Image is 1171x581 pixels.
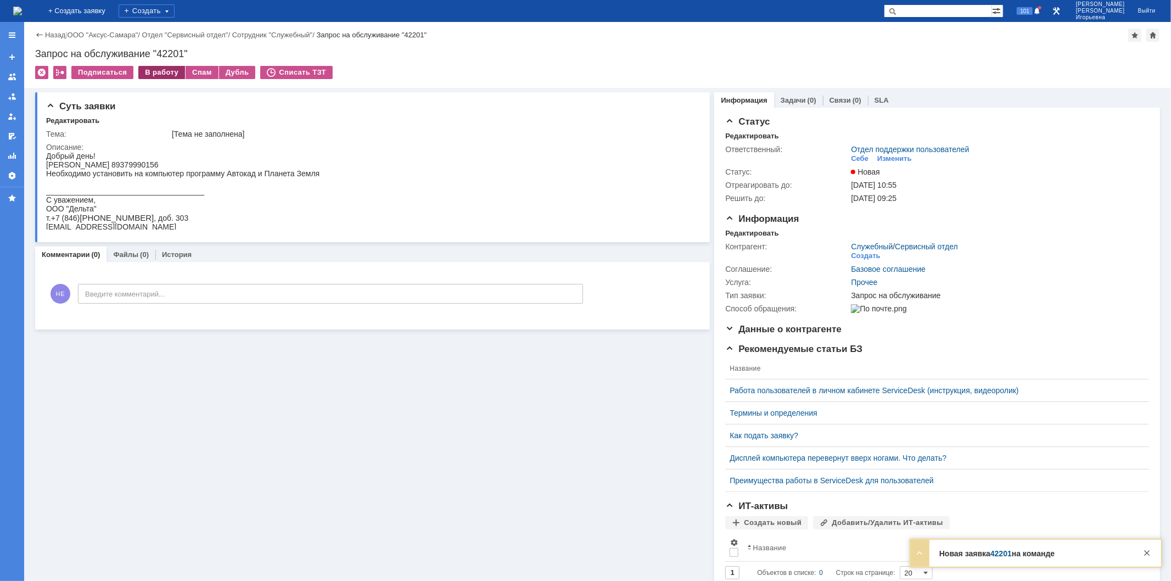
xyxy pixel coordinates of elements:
div: (0) [808,96,816,104]
span: Объектов в списке: [757,569,816,577]
a: Преимущества работы в ServiceDesk для пользователей [730,476,1136,485]
a: Создать заявку [3,48,21,66]
div: Отреагировать до: [725,181,849,189]
span: [DATE] 10:55 [851,181,897,189]
span: 101 [1017,7,1033,15]
div: Услуга: [725,278,849,287]
span: Статус [725,116,770,127]
div: / [68,31,142,39]
a: Как подать заявку? [730,431,1136,440]
a: Перейти на домашнюю страницу [13,7,22,15]
a: Настройки [3,167,21,185]
a: Файлы [113,250,138,259]
a: Связи [830,96,851,104]
a: История [162,250,192,259]
strong: Новая заявка на команде [939,549,1055,558]
a: Дисплей компьютера перевернут вверх ногами. Что делать? [730,454,1136,462]
div: Запрос на обслуживание "42201" [35,48,1160,59]
div: Изменить [877,154,912,163]
a: Прочее [851,278,877,287]
a: Базовое соглашение [851,265,926,273]
span: [DATE] 09:25 [851,194,897,203]
a: Отдел "Сервисный отдел" [142,31,228,39]
div: Сделать домашней страницей [1146,29,1159,42]
span: НЕ [51,284,70,304]
a: Заявки на командах [3,68,21,86]
div: Создать [119,4,175,18]
a: Перейти в интерфейс администратора [1050,4,1063,18]
div: Тема: [46,130,170,138]
a: Мои согласования [3,127,21,145]
a: Термины и определения [730,409,1136,417]
div: (0) [853,96,861,104]
div: (0) [92,250,100,259]
span: Информация [725,214,799,224]
div: Ответственный: [725,145,849,154]
img: По почте.png [851,304,906,313]
img: logo [13,7,22,15]
a: Заявки в моей ответственности [3,88,21,105]
a: Мои заявки [3,108,21,125]
div: Тип заявки: [725,291,849,300]
div: / [232,31,317,39]
a: 42201 [990,549,1012,558]
div: | [65,30,67,38]
div: [Тема не заполнена] [172,130,692,138]
span: Новая [851,167,880,176]
div: Удалить [35,66,48,79]
a: Информация [721,96,767,104]
div: Себе [851,154,869,163]
a: ООО "Аксус-Самара" [68,31,138,39]
a: SLA [875,96,889,104]
div: Развернуть [913,546,926,560]
div: (0) [140,250,149,259]
div: Редактировать [46,116,99,125]
span: ИТ-активы [725,501,788,511]
div: Запрос на обслуживание "42201" [317,31,427,39]
span: Игорьевна [1076,14,1125,21]
span: [PERSON_NAME] [1076,1,1125,8]
span: +7 (846) [5,62,34,71]
span: Рекомендуемые статьи БЗ [725,344,862,354]
a: Служебный [851,242,893,251]
a: Отчеты [3,147,21,165]
a: Задачи [781,96,806,104]
div: Соглашение: [725,265,849,273]
div: / [142,31,232,39]
a: Комментарии [42,250,90,259]
div: Статус: [725,167,849,176]
span: Настройки [730,538,738,547]
div: Редактировать [725,229,778,238]
div: Описание: [46,143,694,152]
span: [PHONE_NUMBER] [33,62,108,71]
th: Название [743,534,1140,562]
span: Расширенный поиск [992,5,1003,15]
th: Название [725,358,1140,379]
a: Отдел поддержки пользователей [851,145,969,154]
div: Решить до: [725,194,849,203]
a: Назад [45,31,65,39]
div: Добавить в избранное [1128,29,1141,42]
div: Создать [851,252,880,260]
div: Работа с массовостью [53,66,66,79]
div: Закрыть [1140,546,1153,560]
a: Работа пользователей в личном кабинете ServiceDesk (инструкция, видеоролик) [730,386,1136,395]
div: / [851,242,958,251]
a: Сервисный отдел [895,242,958,251]
span: Суть заявки [46,101,115,111]
span: Данные о контрагенте [725,324,842,334]
div: Контрагент: [725,242,849,251]
div: Запрос на обслуживание [851,291,1142,300]
div: 0 [819,566,823,579]
div: Редактировать [725,132,778,141]
i: Строк на странице: [757,566,895,579]
div: Способ обращения: [725,304,849,313]
span: [PERSON_NAME] [1076,8,1125,14]
a: Сотрудник "Служебный" [232,31,313,39]
div: Название [753,544,786,552]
